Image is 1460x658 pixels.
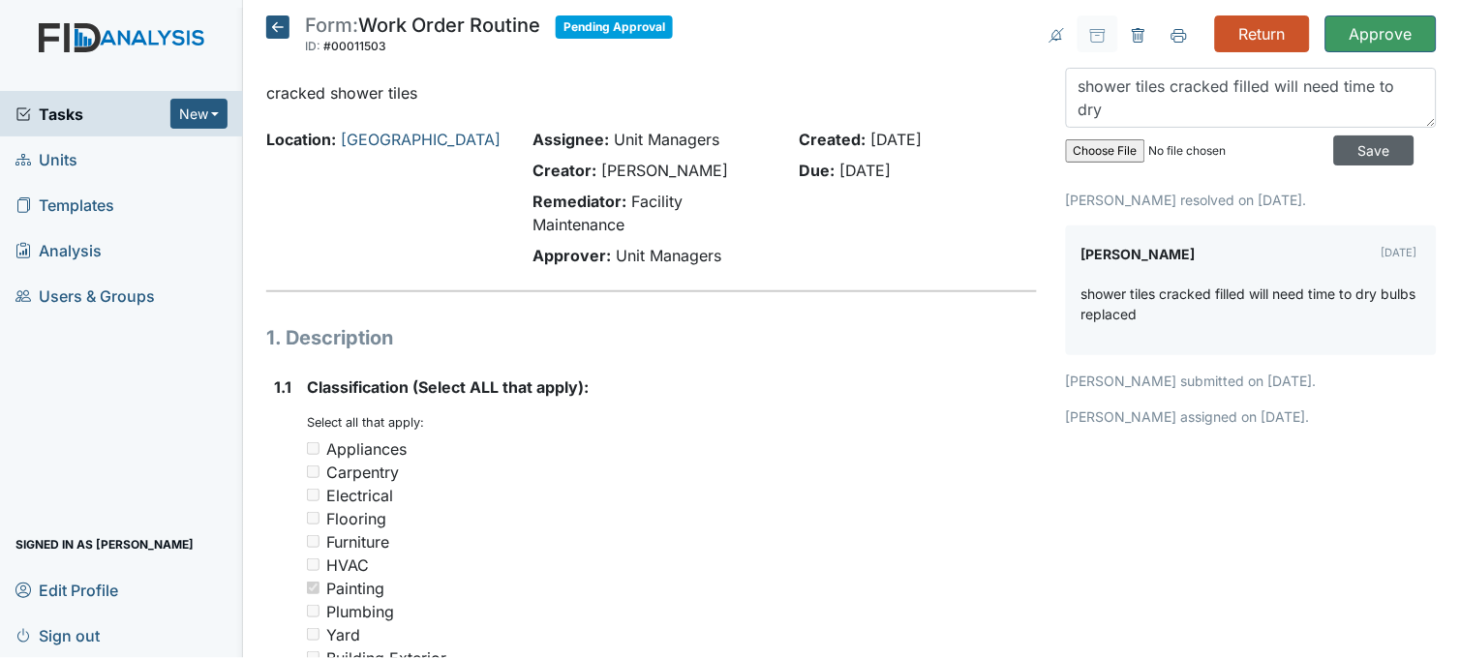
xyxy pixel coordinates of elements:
strong: Location: [266,130,336,149]
span: Templates [15,190,114,220]
span: Form: [305,14,358,37]
span: ID: [305,39,320,53]
span: [DATE] [840,161,892,180]
a: Tasks [15,103,170,126]
span: Analysis [15,235,102,265]
span: Classification (Select ALL that apply): [307,377,589,397]
div: Appliances [326,437,407,461]
button: New [170,99,228,129]
div: Painting [326,577,384,600]
strong: Approver: [533,246,612,265]
div: Flooring [326,507,386,530]
p: [PERSON_NAME] submitted on [DATE]. [1066,371,1437,391]
input: Approve [1325,15,1437,52]
span: [PERSON_NAME] [602,161,729,180]
small: [DATE] [1382,246,1417,259]
label: [PERSON_NAME] [1081,241,1196,268]
input: Painting [307,582,319,594]
input: Electrical [307,489,319,501]
input: Plumbing [307,605,319,617]
input: Carpentry [307,465,319,478]
div: Electrical [326,484,393,507]
strong: Creator: [533,161,597,180]
span: Edit Profile [15,575,118,605]
strong: Remediator: [533,192,627,211]
span: Signed in as [PERSON_NAME] [15,529,194,559]
p: shower tiles cracked filled will need time to dry bulbs replaced [1081,284,1421,324]
input: Furniture [307,535,319,548]
small: Select all that apply: [307,415,424,430]
div: Work Order Routine [305,15,540,58]
input: Yard [307,628,319,641]
span: [DATE] [871,130,923,149]
a: [GEOGRAPHIC_DATA] [341,130,501,149]
strong: Assignee: [533,130,610,149]
span: #00011503 [323,39,386,53]
span: Sign out [15,620,100,650]
input: Save [1334,135,1414,165]
input: Flooring [307,512,319,524]
span: Pending Approval [556,15,673,39]
p: cracked shower tiles [266,81,1037,105]
span: Units [15,144,77,174]
label: 1.1 [274,375,291,399]
span: Users & Groups [15,281,155,311]
strong: Due: [800,161,836,180]
input: Appliances [307,442,319,455]
div: Furniture [326,530,389,553]
div: HVAC [326,553,369,577]
p: [PERSON_NAME] resolved on [DATE]. [1066,190,1437,210]
div: Plumbing [326,600,394,623]
input: Return [1215,15,1310,52]
div: Carpentry [326,461,399,484]
strong: Created: [800,130,867,149]
span: Unit Managers [615,130,720,149]
p: [PERSON_NAME] assigned on [DATE]. [1066,406,1437,427]
h1: 1. Description [266,323,1037,352]
input: HVAC [307,558,319,571]
div: Yard [326,623,360,646]
span: Unit Managers [617,246,722,265]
